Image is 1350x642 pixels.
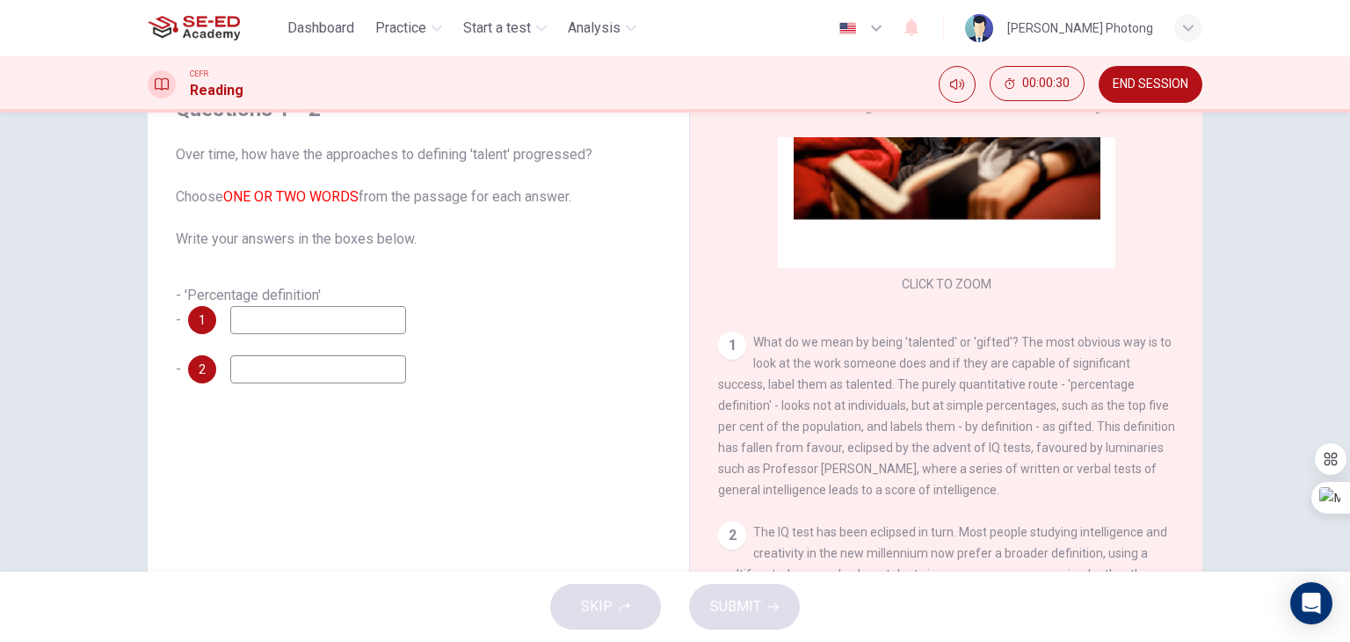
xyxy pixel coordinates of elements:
h1: Reading [190,80,243,101]
button: Practice [368,12,449,44]
div: Mute [939,66,976,103]
span: What do we mean by being 'talented' or 'gifted'? The most obvious way is to look at the work some... [718,335,1175,497]
img: en [837,22,859,35]
a: SE-ED Academy logo [148,11,280,46]
button: END SESSION [1099,66,1202,103]
button: Start a test [456,12,554,44]
div: [PERSON_NAME] Photong [1007,18,1153,39]
span: - 'Percentage definition' - [176,287,321,328]
button: Dashboard [280,12,361,44]
span: Analysis [568,18,621,39]
span: Dashboard [287,18,354,39]
div: Hide [990,66,1085,103]
span: Start a test [463,18,531,39]
span: 00:00:30 [1022,77,1070,91]
button: 00:00:30 [990,66,1085,101]
span: Over time, how have the approaches to defining 'talent' progressed? Choose from the passage for e... [176,144,661,250]
span: 2 [199,363,206,376]
button: Analysis [561,12,643,44]
span: Practice [375,18,426,39]
div: 2 [718,522,746,550]
span: - [176,361,181,377]
span: CEFR [190,68,208,80]
img: Profile picture [965,14,993,42]
span: END SESSION [1113,77,1188,91]
div: 1 [718,332,746,360]
span: 1 [199,314,206,326]
img: SE-ED Academy logo [148,11,240,46]
div: Open Intercom Messenger [1290,582,1332,624]
font: ONE OR TWO WORDS [223,188,359,205]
